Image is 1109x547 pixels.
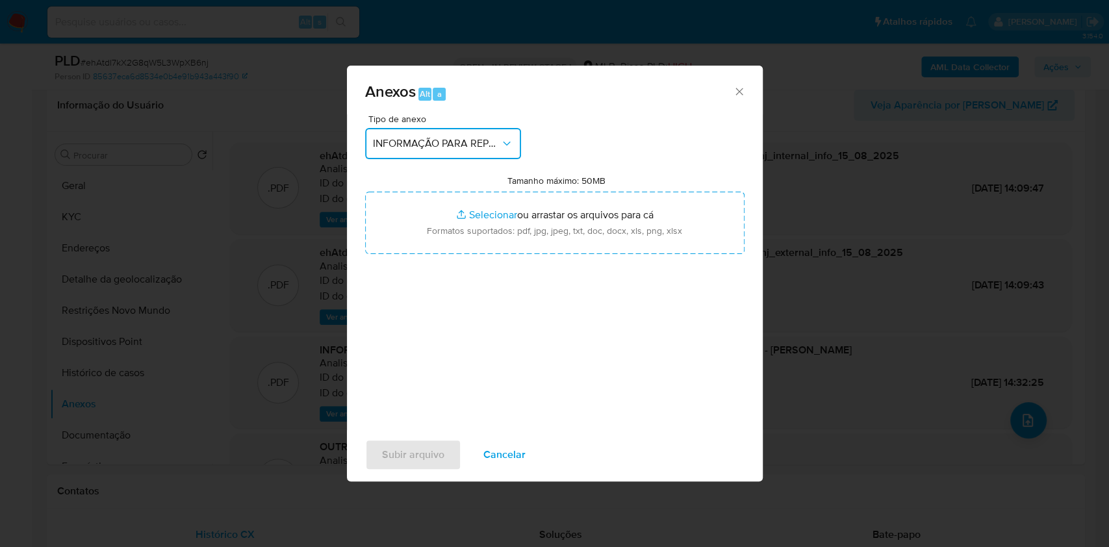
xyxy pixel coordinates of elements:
label: Tamanho máximo: 50MB [507,175,605,186]
button: Cancelar [466,439,542,470]
span: Anexos [365,80,416,103]
span: a [437,88,442,100]
span: Alt [420,88,430,100]
span: INFORMAÇÃO PARA REPORTE - COAF [373,137,500,150]
span: Cancelar [483,440,526,469]
span: Tipo de anexo [368,114,524,123]
button: INFORMAÇÃO PARA REPORTE - COAF [365,128,521,159]
button: Fechar [733,85,745,97]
